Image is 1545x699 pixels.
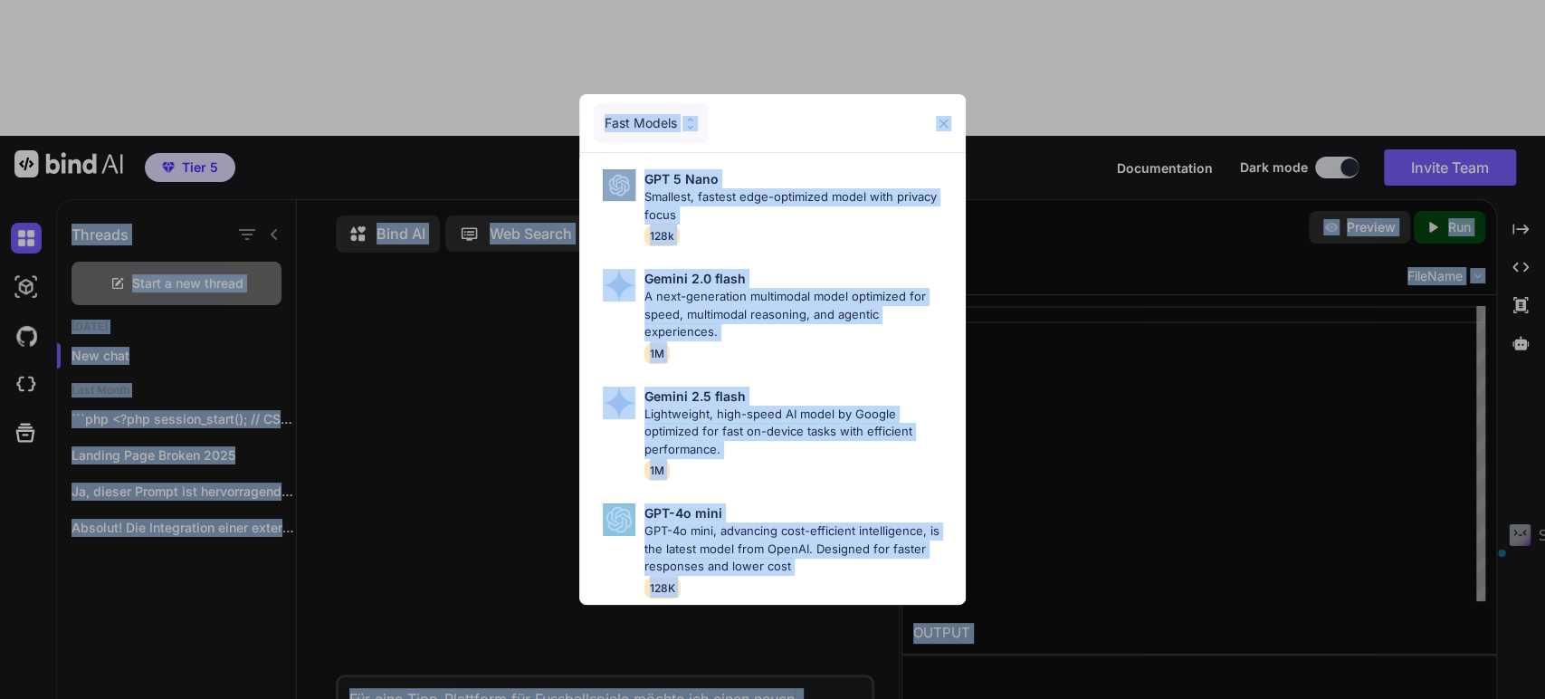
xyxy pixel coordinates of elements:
span: 128K [644,578,681,598]
p: Gemini 2.0 flash [644,269,746,288]
span: 1M [644,460,670,481]
img: Pick Models [603,503,635,536]
p: GPT-4o mini [644,503,722,522]
p: GPT 5 Nano [644,169,719,188]
div: Fast Models [594,103,709,143]
p: GPT-4o mini, advancing cost-efficient intelligence, is the latest model from OpenAI. Designed for... [644,522,951,576]
p: A next-generation multimodal model optimized for speed, multimodal reasoning, and agentic experie... [644,288,951,341]
p: Smallest, fastest edge-optimized model with privacy focus [644,188,951,224]
img: Pick Models [603,169,635,201]
p: Gemini 2.5 flash [644,387,746,406]
p: Lightweight, high-speed AI model by Google optimized for fast on-device tasks with efficient perf... [644,406,951,459]
img: Pick Models [603,387,635,419]
span: 1M [644,343,670,364]
span: 128k [644,225,680,246]
img: Pick Models [603,269,635,302]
